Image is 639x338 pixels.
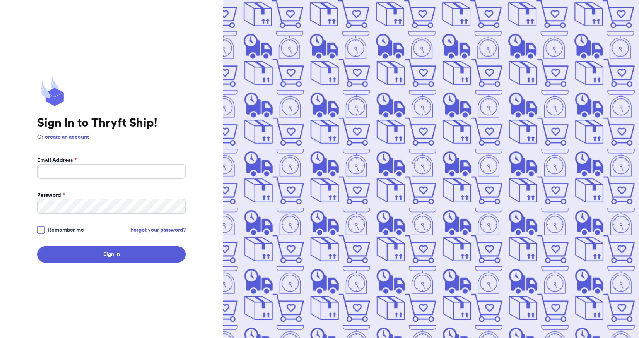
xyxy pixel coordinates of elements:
h1: Sign In to Thryft Ship! [37,116,186,130]
button: Sign In [37,246,186,263]
span: Remember me [48,226,84,234]
a: create an account [45,134,89,140]
p: Or [37,133,186,141]
label: Password [37,191,65,199]
label: Email Address [37,156,77,164]
a: Forgot your password? [130,226,186,234]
